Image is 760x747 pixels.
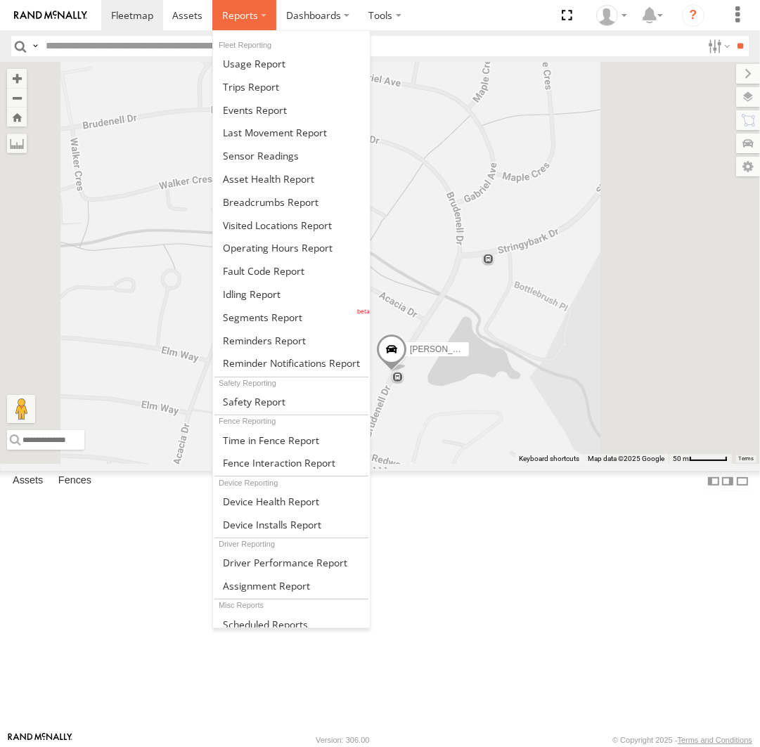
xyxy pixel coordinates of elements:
a: Scheduled Reports [213,613,370,636]
span: [PERSON_NAME] [410,344,479,354]
a: Visited Locations Report [213,214,370,237]
label: Search Query [30,36,41,56]
div: © Copyright 2025 - [612,736,752,744]
button: Map Scale: 50 m per 51 pixels [669,454,732,464]
a: Device Installs Report [213,513,370,536]
a: Reminders Report [213,329,370,352]
a: Terms and Conditions [678,736,752,744]
img: rand-logo.svg [14,11,87,20]
button: Zoom Home [7,108,27,126]
a: Trips Report [213,75,370,98]
label: Map Settings [736,157,760,176]
div: Version: 306.00 [316,736,369,744]
label: Assets [6,472,50,491]
a: Assignment Report [213,574,370,597]
label: Search Filter Options [702,36,733,56]
label: Fences [51,472,98,491]
a: Fault Code Report [213,259,370,282]
a: Breadcrumbs Report [213,190,370,214]
label: Dock Summary Table to the Left [707,471,721,491]
a: Asset Operating Hours Report [213,236,370,259]
a: Asset Health Report [213,167,370,190]
button: Zoom out [7,88,27,108]
a: Driver Performance Report [213,551,370,574]
a: Terms (opens in new tab) [739,455,754,461]
a: Service Reminder Notifications Report [213,352,370,375]
label: Measure [7,134,27,153]
a: Fence Interaction Report [213,451,370,474]
a: Full Events Report [213,98,370,122]
a: Sensor Readings [213,144,370,167]
span: 50 m [673,455,689,462]
button: Keyboard shortcuts [519,454,579,464]
button: Zoom in [7,69,27,88]
label: Dock Summary Table to the Right [721,471,735,491]
i: ? [682,4,704,27]
a: Safety Report [213,390,370,413]
a: Device Health Report [213,490,370,513]
div: Helen Mason [591,5,632,26]
a: Time in Fences Report [213,429,370,452]
a: Usage Report [213,52,370,75]
a: Segments Report [213,306,370,329]
a: Last Movement Report [213,121,370,144]
label: Hide Summary Table [735,471,749,491]
a: Visit our Website [8,733,72,747]
button: Drag Pegman onto the map to open Street View [7,395,35,423]
a: Idling Report [213,282,370,306]
span: Map data ©2025 Google [588,455,664,462]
